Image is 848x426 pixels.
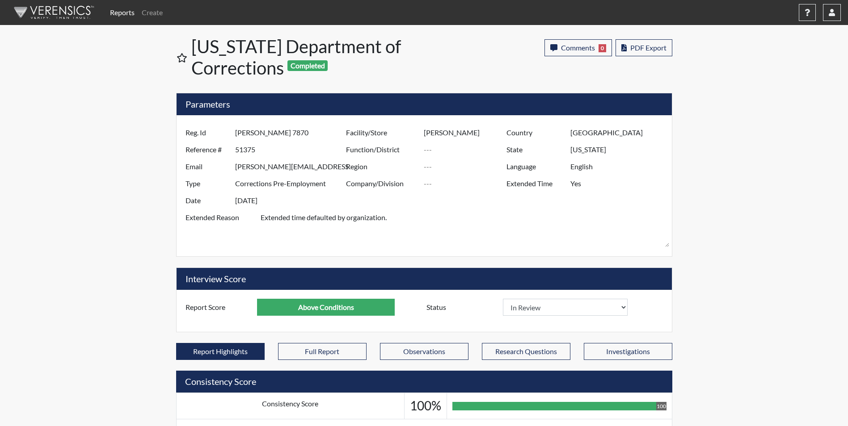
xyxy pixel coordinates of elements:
label: Type [179,175,235,192]
h5: Parameters [177,93,672,115]
h5: Consistency Score [176,371,672,393]
input: --- [570,124,669,141]
input: --- [257,299,395,316]
button: Investigations [584,343,672,360]
a: Reports [106,4,138,21]
label: Date [179,192,235,209]
input: --- [235,158,348,175]
input: --- [235,175,348,192]
label: Function/District [339,141,424,158]
label: State [500,141,570,158]
input: --- [570,175,669,192]
label: Reference # [179,141,235,158]
div: 100 [656,402,667,410]
label: Status [420,299,503,316]
label: Country [500,124,570,141]
h3: 100% [410,398,441,413]
label: Report Score [179,299,257,316]
label: Company/Division [339,175,424,192]
span: Completed [287,60,328,71]
span: 0 [599,44,606,52]
input: --- [235,192,348,209]
h1: [US_STATE] Department of Corrections [191,36,425,79]
div: Document a decision to hire or decline a candiate [420,299,670,316]
button: Observations [380,343,468,360]
span: Comments [561,43,595,52]
span: PDF Export [630,43,667,52]
button: Comments0 [544,39,612,56]
input: --- [570,141,669,158]
input: --- [235,124,348,141]
label: Extended Reason [179,209,261,247]
label: Email [179,158,235,175]
input: --- [424,141,509,158]
input: --- [424,124,509,141]
input: --- [424,175,509,192]
button: Research Questions [482,343,570,360]
label: Facility/Store [339,124,424,141]
a: Create [138,4,166,21]
td: Consistency Score [176,393,404,419]
label: Extended Time [500,175,570,192]
button: Full Report [278,343,367,360]
button: PDF Export [616,39,672,56]
button: Report Highlights [176,343,265,360]
h5: Interview Score [177,268,672,290]
label: Reg. Id [179,124,235,141]
label: Region [339,158,424,175]
input: --- [424,158,509,175]
label: Language [500,158,570,175]
input: --- [235,141,348,158]
input: --- [570,158,669,175]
